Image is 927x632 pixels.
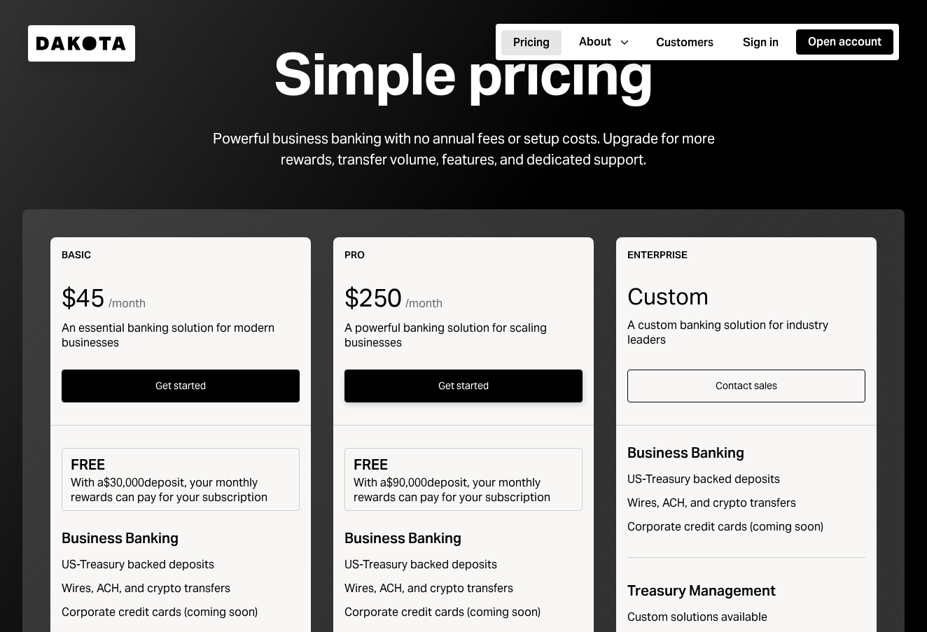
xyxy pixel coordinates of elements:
[274,43,653,106] div: Simple pricing
[354,454,573,475] div: FREE
[344,248,583,262] div: Pro
[62,528,300,549] div: Business Banking
[627,580,865,601] div: Treasury Management
[567,29,639,55] button: About
[62,605,300,620] div: Corporate credit cards (coming soon)
[195,128,732,170] div: Powerful business banking with no annual fees or setup costs. Upgrade for more rewards, transfer ...
[731,30,790,55] button: Sign in
[62,581,300,596] div: Wires, ACH, and crypto transfers
[501,29,562,56] a: Pricing
[627,442,865,463] div: Business Banking
[627,519,865,535] div: Corporate credit cards (coming soon)
[109,296,146,311] div: / month
[344,528,583,549] div: Business Banking
[354,475,573,505] div: With a $90,000 deposit, your monthly rewards can pay for your subscription
[344,284,401,312] div: $250
[627,496,865,511] div: Wires, ACH, and crypto transfers
[644,29,725,56] a: Customers
[344,557,583,573] div: US-Treasury backed deposits
[627,248,865,262] div: Enterprise
[579,34,611,50] div: About
[405,296,442,311] div: / month
[344,370,583,402] button: Get started
[62,248,300,262] div: Basic
[627,370,865,402] button: Contact sales
[627,472,865,487] div: US-Treasury backed deposits
[71,475,291,505] div: With a $30,000 deposit, your monthly rewards can pay for your subscription
[731,29,790,56] a: Sign in
[62,557,300,573] div: US-Treasury backed deposits
[344,581,583,596] div: Wires, ACH, and crypto transfers
[62,284,104,312] div: $45
[627,610,865,625] div: Custom solutions available
[344,321,583,350] div: A powerful banking solution for scaling businesses
[627,284,865,309] div: Custom
[344,605,583,620] div: Corporate credit cards (coming soon)
[71,454,291,475] div: FREE
[644,30,725,55] button: Customers
[501,30,562,55] button: Pricing
[62,370,300,402] button: Get started
[796,29,893,55] button: Open account
[62,321,300,350] div: An essential banking solution for modern businesses
[627,318,865,347] div: A custom banking solution for industry leaders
